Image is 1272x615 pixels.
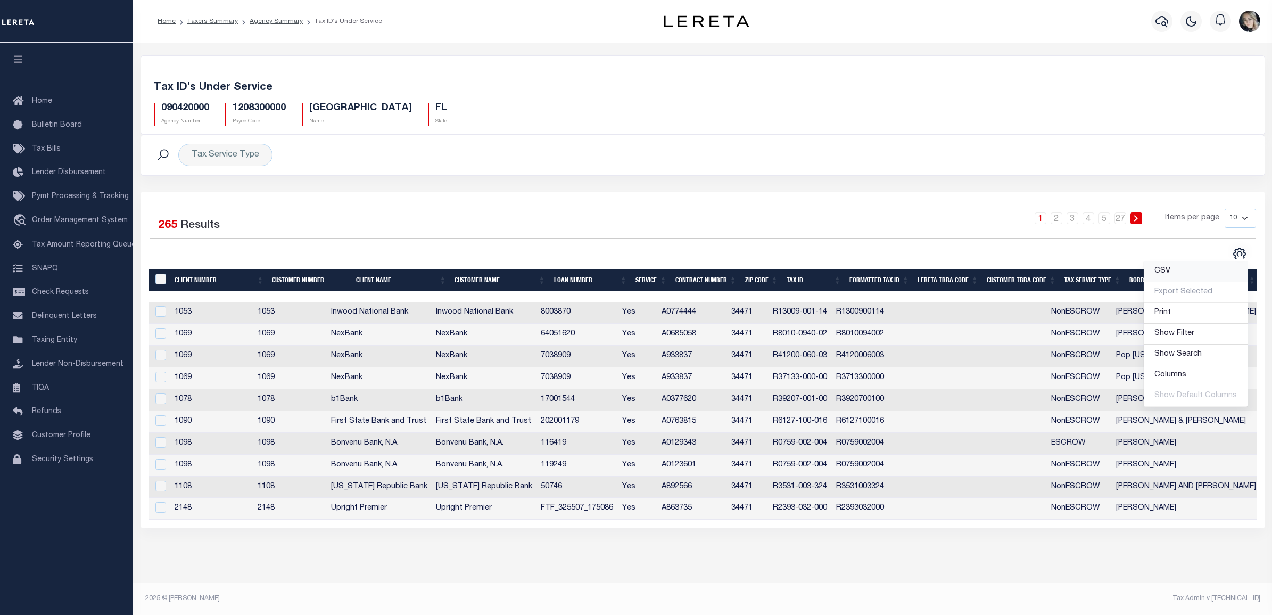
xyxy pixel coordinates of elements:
td: NexBank [432,367,536,389]
td: [PERSON_NAME] [1112,324,1260,346]
td: Bonvenu Bank, N.A. [432,455,536,477]
th: Formatted Tax ID: activate to sort column ascending [845,269,913,291]
td: R37133-000-00 [769,367,832,389]
td: R3920700100 [832,389,900,411]
td: b1Bank [432,389,536,411]
td: 116419 [536,433,618,455]
td: A0377620 [657,389,727,411]
span: Items per page [1165,212,1219,224]
td: [PERSON_NAME] AND [PERSON_NAME] [1112,302,1260,324]
td: NexBank [327,324,432,346]
td: 34471 [727,367,769,389]
td: R4120006003 [832,346,900,367]
td: 50746 [536,477,618,498]
span: Delinquent Letters [32,313,97,320]
span: TIQA [32,384,49,391]
h5: [GEOGRAPHIC_DATA] [309,103,412,114]
th: Customer Number [268,269,351,291]
td: 1069 [170,367,253,389]
td: R6127-100-016 [769,411,832,433]
a: 5 [1098,212,1110,224]
td: 1053 [170,302,253,324]
th: Tax Service Type: activate to sort column ascending [1060,269,1125,291]
td: Yes [618,389,658,411]
img: logo-dark.svg [664,15,749,27]
a: Show Filter [1144,324,1248,345]
td: Yes [618,498,658,520]
td: 2148 [170,498,253,520]
h5: FL [435,103,447,114]
td: 1098 [253,433,326,455]
th: Customer Name: activate to sort column ascending [450,269,549,291]
span: Order Management System [32,217,128,224]
td: 8003870 [536,302,618,324]
td: R8010094002 [832,324,900,346]
span: Show Search [1154,350,1202,358]
span: Pymt Processing & Tracking [32,193,129,200]
td: 1069 [170,346,253,367]
td: R8010-0940-02 [769,324,832,346]
td: 1053 [253,302,326,324]
td: 34471 [727,477,769,498]
th: Service: activate to sort column ascending [631,269,671,291]
td: ESCROW [1047,433,1112,455]
td: R0759002004 [832,455,900,477]
td: 202001179 [536,411,618,433]
td: R2393-032-000 [769,498,832,520]
p: State [435,118,447,126]
td: R6127100016 [832,411,900,433]
p: Name [309,118,412,126]
td: 34471 [727,346,769,367]
div: Tax Service Type [178,144,272,166]
td: A0774444 [657,302,727,324]
td: NexBank [327,346,432,367]
td: A933837 [657,346,727,367]
td: Bonvenu Bank, N.A. [327,455,432,477]
td: A863735 [657,498,727,520]
i: travel_explore [13,214,30,228]
td: R13009-001-14 [769,302,832,324]
td: Bonvenu Bank, N.A. [327,433,432,455]
td: 1090 [170,411,253,433]
th: Contract Number: activate to sort column ascending [671,269,741,291]
td: R1300900114 [832,302,900,324]
span: Tax Bills [32,145,61,153]
td: 1090 [253,411,326,433]
td: A0123601 [657,455,727,477]
span: Security Settings [32,456,93,463]
td: NonESCROW [1047,498,1112,520]
td: 1069 [253,324,326,346]
td: Upright Premier [432,498,536,520]
a: 27 [1114,212,1126,224]
p: Payee Code [233,118,286,126]
td: Upright Premier [327,498,432,520]
a: Home [158,18,176,24]
td: [PERSON_NAME] [1112,498,1260,520]
td: A0129343 [657,433,727,455]
td: Yes [618,367,658,389]
span: Print [1154,309,1171,316]
td: [PERSON_NAME] & [PERSON_NAME] [1112,411,1260,433]
td: NonESCROW [1047,455,1112,477]
td: NonESCROW [1047,477,1112,498]
a: Print [1144,303,1248,324]
th: Tax ID: activate to sort column ascending [782,269,845,291]
td: R3531003324 [832,477,900,498]
td: R0759-002-004 [769,433,832,455]
span: Home [32,97,52,105]
td: 1098 [170,455,253,477]
td: R0759002004 [832,433,900,455]
td: [PERSON_NAME] AND [PERSON_NAME] [1112,477,1260,498]
td: Inwood National Bank [432,302,536,324]
td: 1069 [253,346,326,367]
a: 3 [1067,212,1078,224]
th: &nbsp; [149,269,171,291]
td: Yes [618,302,658,324]
th: Borrower: activate to sort column ascending [1125,269,1260,291]
span: Check Requests [32,289,89,296]
td: R39207-001-00 [769,389,832,411]
td: NonESCROW [1047,367,1112,389]
div: 2025 © [PERSON_NAME]. [137,594,703,603]
td: 64051620 [536,324,618,346]
td: Yes [618,324,658,346]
